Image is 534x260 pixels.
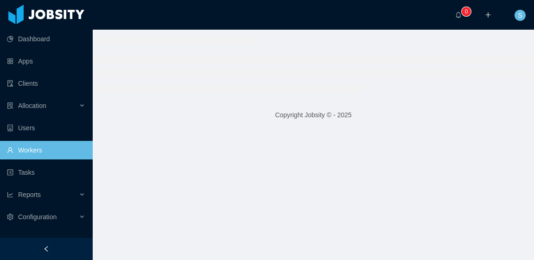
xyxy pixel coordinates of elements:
a: icon: auditClients [7,74,85,93]
a: icon: robotUsers [7,119,85,137]
i: icon: bell [455,12,462,18]
footer: Copyright Jobsity © - 2025 [93,99,534,131]
a: icon: appstoreApps [7,52,85,70]
i: icon: solution [7,102,13,109]
i: icon: line-chart [7,191,13,198]
a: icon: profileTasks [7,163,85,182]
a: icon: pie-chartDashboard [7,30,85,48]
sup: 0 [462,7,471,16]
i: icon: setting [7,214,13,220]
span: Allocation [18,102,46,109]
span: Reports [18,191,41,198]
i: icon: plus [485,12,491,18]
a: icon: userWorkers [7,141,85,159]
span: S [518,10,522,21]
span: Configuration [18,213,57,221]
